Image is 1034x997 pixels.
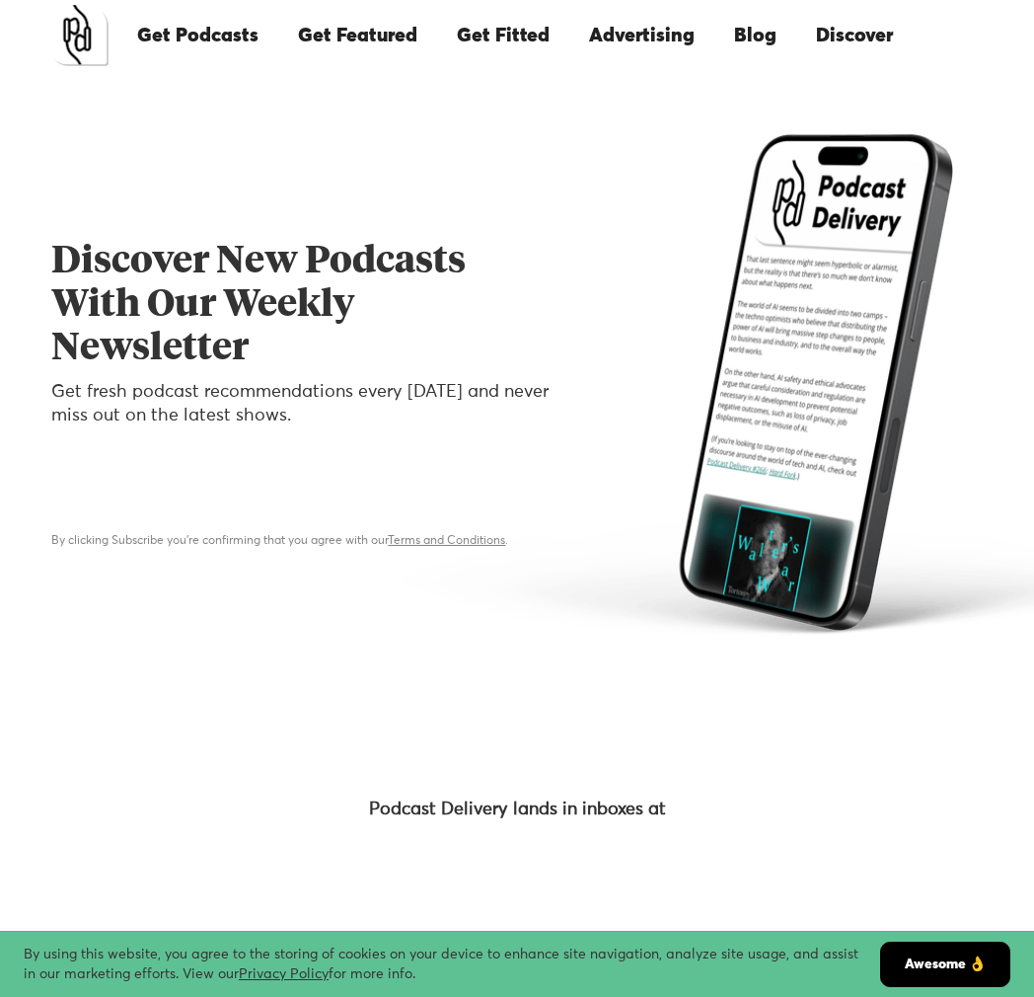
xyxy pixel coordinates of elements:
[24,945,880,984] div: By using this website, you agree to the storing of cookies on your device to enhance site navigat...
[278,2,437,69] a: Get Featured
[437,2,569,69] a: Get Fitted
[569,2,714,69] a: Advertising
[239,967,329,981] a: Privacy Policy
[138,798,896,821] h3: Podcast Delivery lands in inboxes at
[796,2,913,69] a: Discover
[51,531,551,551] div: By clicking Subscribe you're confirming that you agree with our .
[51,459,551,551] form: Email Form
[714,2,796,69] a: Blog
[51,240,551,370] h1: Discover New Podcasts With Our Weekly Newsletter
[388,535,505,547] a: Terms and Conditions
[880,942,1010,987] a: Awesome 👌
[47,5,109,66] a: home
[117,2,278,69] a: Get Podcasts
[51,380,551,427] p: Get fresh podcast recommendations every [DATE] and never miss out on the latest shows.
